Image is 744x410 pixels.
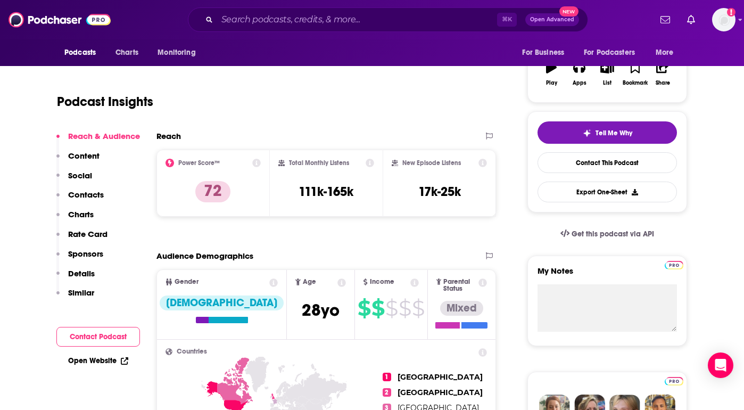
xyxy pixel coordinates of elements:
[383,373,391,381] span: 1
[583,129,591,137] img: tell me why sparkle
[56,209,94,229] button: Charts
[68,131,140,141] p: Reach & Audience
[443,278,476,292] span: Parental Status
[188,7,588,32] div: Search podcasts, credits, & more...
[158,45,195,60] span: Monitoring
[665,259,683,269] a: Pro website
[559,6,578,17] span: New
[56,131,140,151] button: Reach & Audience
[565,54,593,93] button: Apps
[68,249,103,259] p: Sponsors
[398,372,483,382] span: [GEOGRAPHIC_DATA]
[398,388,483,397] span: [GEOGRAPHIC_DATA]
[665,261,683,269] img: Podchaser Pro
[358,300,370,317] span: $
[385,300,398,317] span: $
[68,356,128,365] a: Open Website
[584,45,635,60] span: For Podcasters
[371,300,384,317] span: $
[9,10,111,30] img: Podchaser - Follow, Share and Rate Podcasts
[596,129,632,137] span: Tell Me Why
[156,251,253,261] h2: Audience Demographics
[440,301,483,316] div: Mixed
[708,352,733,378] div: Open Intercom Messenger
[515,43,577,63] button: open menu
[648,43,687,63] button: open menu
[623,80,648,86] div: Bookmark
[177,348,207,355] span: Countries
[530,17,574,22] span: Open Advanced
[572,229,654,239] span: Get this podcast via API
[156,131,181,141] h2: Reach
[538,152,677,173] a: Contact This Podcast
[546,80,557,86] div: Play
[68,229,108,239] p: Rate Card
[712,8,735,31] img: User Profile
[56,190,104,209] button: Contacts
[150,43,209,63] button: open menu
[56,170,92,190] button: Social
[56,327,140,347] button: Contact Podcast
[656,80,670,86] div: Share
[160,296,284,310] div: [DEMOGRAPHIC_DATA]
[649,54,677,93] button: Share
[68,190,104,200] p: Contacts
[115,45,138,60] span: Charts
[577,43,650,63] button: open menu
[552,221,663,247] a: Get this podcast via API
[303,278,316,285] span: Age
[56,288,94,307] button: Similar
[656,45,674,60] span: More
[621,54,649,93] button: Bookmark
[538,182,677,202] button: Export One-Sheet
[683,11,699,29] a: Show notifications dropdown
[418,184,461,200] h3: 17k-25k
[727,8,735,17] svg: Add a profile image
[217,11,497,28] input: Search podcasts, credits, & more...
[712,8,735,31] button: Show profile menu
[399,300,411,317] span: $
[497,13,517,27] span: ⌘ K
[56,151,100,170] button: Content
[522,45,564,60] span: For Business
[68,151,100,161] p: Content
[573,80,586,86] div: Apps
[712,8,735,31] span: Logged in as alignPR
[68,268,95,278] p: Details
[175,278,199,285] span: Gender
[56,268,95,288] button: Details
[538,121,677,144] button: tell me why sparkleTell Me Why
[109,43,145,63] a: Charts
[178,159,220,167] h2: Power Score™
[302,300,340,321] span: 28 yo
[665,375,683,386] a: Pro website
[402,159,461,167] h2: New Episode Listens
[299,184,353,200] h3: 111k-165k
[525,13,579,26] button: Open AdvancedNew
[593,54,621,93] button: List
[68,209,94,219] p: Charts
[538,54,565,93] button: Play
[56,249,103,268] button: Sponsors
[56,229,108,249] button: Rate Card
[57,94,153,110] h1: Podcast Insights
[68,170,92,181] p: Social
[57,43,110,63] button: open menu
[68,288,94,298] p: Similar
[195,181,230,202] p: 72
[383,388,391,397] span: 2
[64,45,96,60] span: Podcasts
[538,266,677,284] label: My Notes
[412,300,424,317] span: $
[656,11,674,29] a: Show notifications dropdown
[289,159,349,167] h2: Total Monthly Listens
[603,80,611,86] div: List
[665,377,683,386] img: Podchaser Pro
[370,278,394,285] span: Income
